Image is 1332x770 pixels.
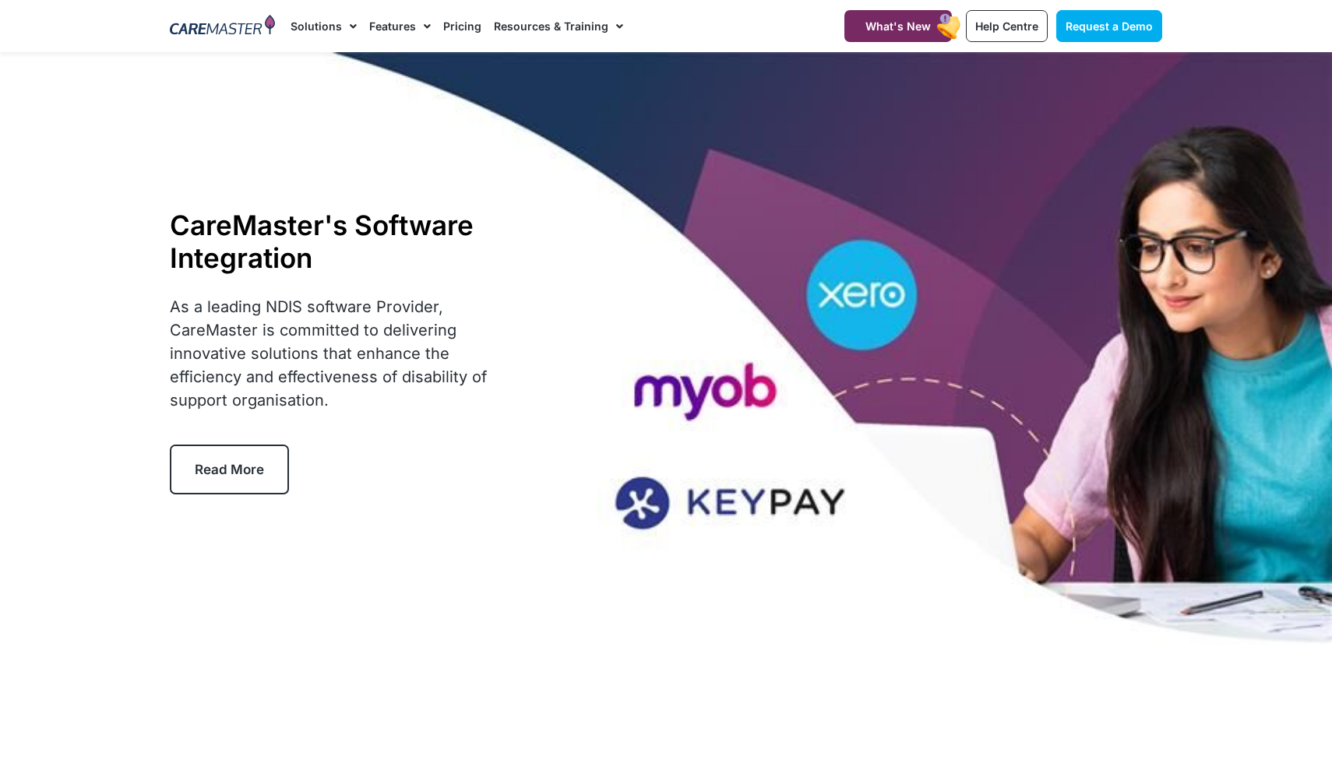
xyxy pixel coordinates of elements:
[1066,19,1153,33] span: Request a Demo
[195,462,264,477] span: Read More
[975,19,1038,33] span: Help Centre
[170,209,507,274] h1: CareMaster's Software Integration
[966,10,1048,42] a: Help Centre
[865,19,931,33] span: What's New
[170,445,289,494] a: Read More
[170,295,507,412] p: As a leading NDIS software Provider, CareMaster is committed to delivering innovative solutions t...
[1056,10,1162,42] a: Request a Demo
[844,10,952,42] a: What's New
[170,15,275,38] img: CareMaster Logo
